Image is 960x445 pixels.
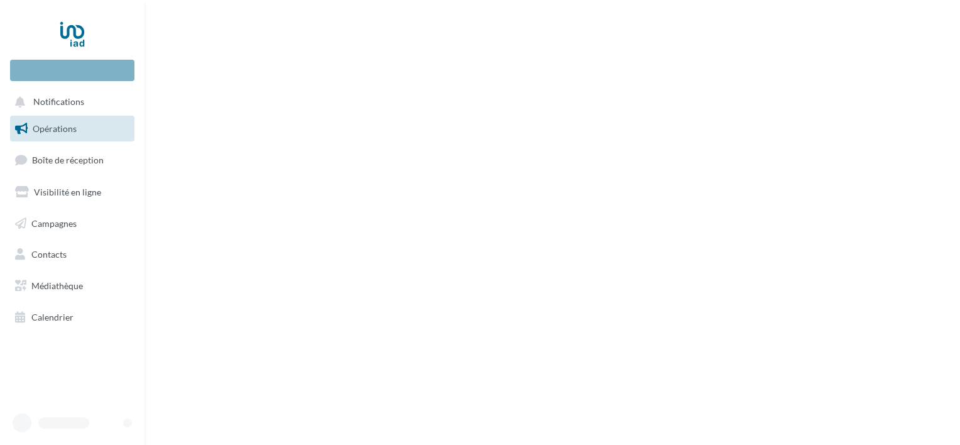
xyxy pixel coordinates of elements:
span: Opérations [33,123,77,134]
span: Boîte de réception [32,155,104,165]
div: Nouvelle campagne [10,60,134,81]
a: Médiathèque [8,273,137,299]
a: Boîte de réception [8,146,137,173]
span: Médiathèque [31,280,83,291]
span: Contacts [31,249,67,260]
span: Visibilité en ligne [34,187,101,197]
a: Opérations [8,116,137,142]
span: Calendrier [31,312,74,322]
a: Contacts [8,241,137,268]
span: Campagnes [31,217,77,228]
a: Visibilité en ligne [8,179,137,206]
span: Notifications [33,97,84,107]
a: Campagnes [8,211,137,237]
a: Calendrier [8,304,137,331]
